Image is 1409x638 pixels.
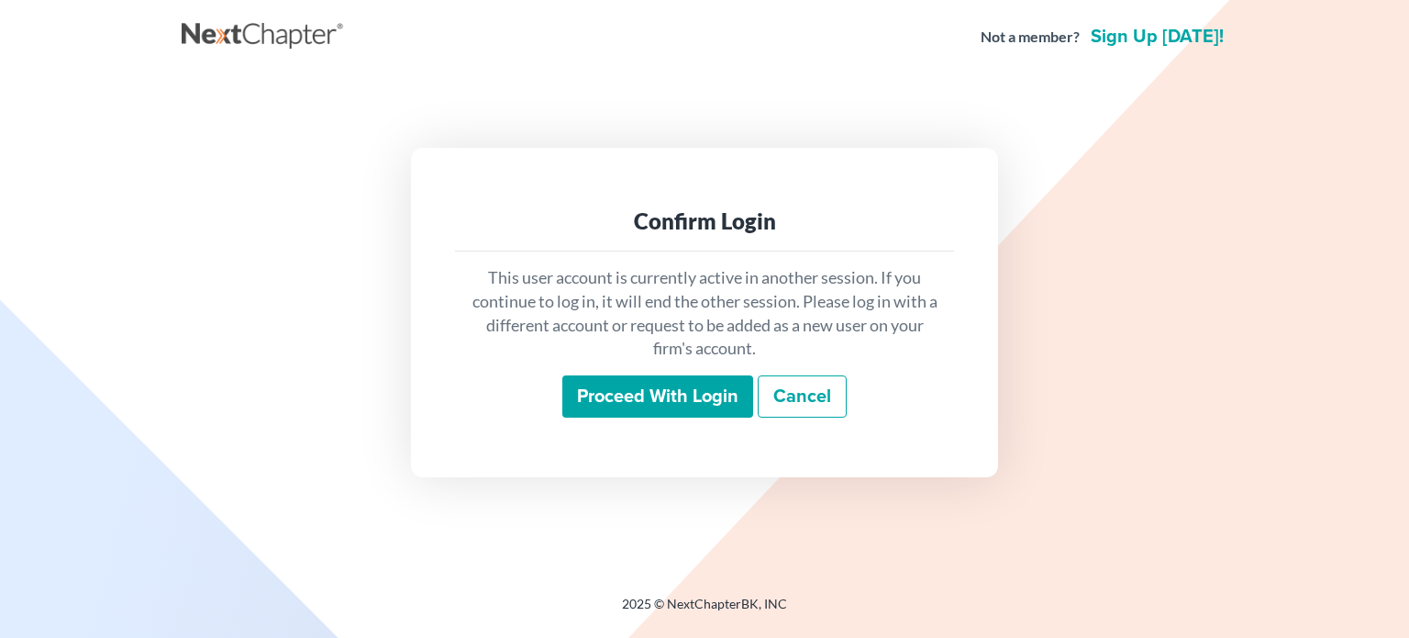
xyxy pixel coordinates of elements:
p: This user account is currently active in another session. If you continue to log in, it will end ... [470,266,939,361]
a: Cancel [758,375,847,418]
a: Sign up [DATE]! [1087,28,1227,46]
div: Confirm Login [470,207,939,236]
strong: Not a member? [981,27,1080,48]
div: 2025 © NextChapterBK, INC [182,595,1227,628]
input: Proceed with login [562,375,753,418]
